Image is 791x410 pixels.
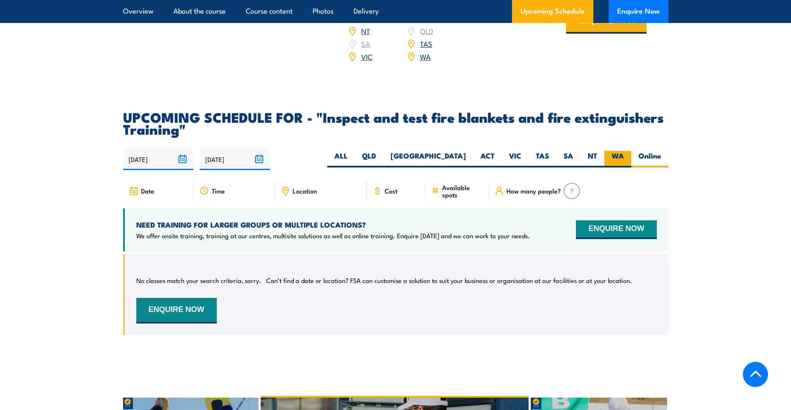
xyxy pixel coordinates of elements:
a: TAS [420,38,432,49]
p: Can’t find a date or location? FSA can customise a solution to suit your business or organisation... [266,276,632,285]
label: Online [631,151,668,167]
span: Available spots [442,184,483,198]
button: ENQUIRE NOW [136,298,217,323]
button: ENQUIRE NOW [576,220,656,239]
h4: NEED TRAINING FOR LARGER GROUPS OR MULTIPLE LOCATIONS? [136,220,530,229]
a: NT [361,26,370,36]
input: From date [123,148,193,170]
h2: UPCOMING SCHEDULE FOR - "Inspect and test fire blankets and fire extinguishers Training" [123,111,668,135]
label: QLD [355,151,383,167]
a: VIC [361,51,372,61]
label: ALL [327,151,355,167]
label: NT [581,151,604,167]
a: WA [420,51,431,61]
label: [GEOGRAPHIC_DATA] [383,151,473,167]
label: VIC [502,151,529,167]
input: To date [200,148,270,170]
span: Cost [385,187,397,194]
p: We offer onsite training, training at our centres, multisite solutions as well as online training... [136,231,530,240]
span: Location [293,187,317,194]
span: Time [212,187,225,194]
label: TAS [529,151,556,167]
span: Date [141,187,154,194]
label: SA [556,151,581,167]
span: How many people? [506,187,561,194]
p: No classes match your search criteria, sorry. [136,276,261,285]
label: ACT [473,151,502,167]
label: WA [604,151,631,167]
